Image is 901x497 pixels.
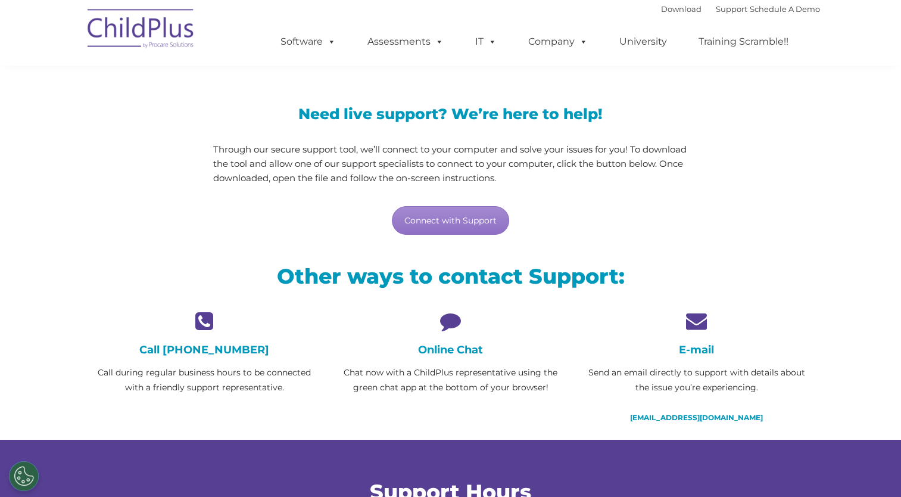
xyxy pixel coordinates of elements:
h3: Need live support? We’re here to help! [213,107,688,122]
a: Training Scramble!! [687,30,800,54]
a: Schedule A Demo [750,4,820,14]
a: Company [516,30,600,54]
h4: E-mail [582,343,810,356]
img: ChildPlus by Procare Solutions [82,1,201,60]
button: Cookies Settings [9,461,39,491]
h4: Call [PHONE_NUMBER] [91,343,319,356]
h2: Other ways to contact Support: [91,263,811,290]
a: Connect with Support [392,206,509,235]
p: Chat now with a ChildPlus representative using the green chat app at the bottom of your browser! [336,365,565,395]
h4: Online Chat [336,343,565,356]
font: | [661,4,820,14]
a: Download [661,4,702,14]
p: Through our secure support tool, we’ll connect to your computer and solve your issues for you! To... [213,142,688,185]
a: University [607,30,679,54]
a: Assessments [356,30,456,54]
a: Software [269,30,348,54]
p: Send an email directly to support with details about the issue you’re experiencing. [582,365,810,395]
p: Call during regular business hours to be connected with a friendly support representative. [91,365,319,395]
a: [EMAIL_ADDRESS][DOMAIN_NAME] [630,413,763,422]
a: IT [463,30,509,54]
a: Support [716,4,747,14]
